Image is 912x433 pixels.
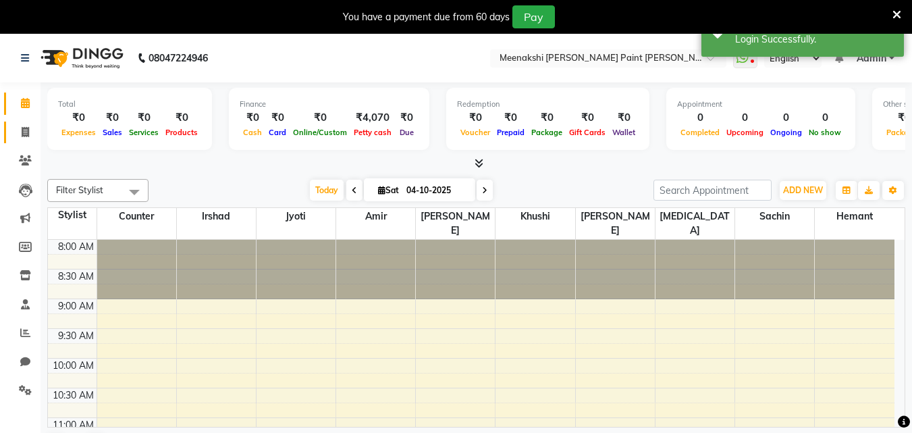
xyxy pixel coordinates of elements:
div: 0 [805,110,844,126]
div: ₹4,070 [350,110,395,126]
span: [PERSON_NAME] [576,208,655,239]
span: Today [310,180,344,201]
span: Cash [240,128,265,137]
span: [MEDICAL_DATA] [655,208,734,239]
div: 0 [677,110,723,126]
span: Due [396,128,417,137]
div: 10:30 AM [50,388,97,403]
span: Package [528,128,566,137]
div: Redemption [457,99,639,110]
span: Voucher [457,128,493,137]
div: Stylist [48,208,97,222]
span: counter [97,208,176,225]
span: Ongoing [767,128,805,137]
img: logo [34,39,127,77]
span: irshad [177,208,256,225]
div: ₹0 [528,110,566,126]
span: Gift Cards [566,128,609,137]
div: 9:00 AM [55,299,97,313]
button: ADD NEW [780,181,826,200]
span: Completed [677,128,723,137]
div: ₹0 [99,110,126,126]
span: Filter Stylist [56,184,103,195]
span: sachin [735,208,814,225]
div: ₹0 [58,110,99,126]
div: ₹0 [566,110,609,126]
div: ₹0 [457,110,493,126]
span: Sat [375,185,402,195]
input: 2025-10-04 [402,180,470,201]
div: You have a payment due from 60 days [343,10,510,24]
span: [PERSON_NAME] [416,208,495,239]
div: 8:00 AM [55,240,97,254]
span: Services [126,128,162,137]
div: 8:30 AM [55,270,97,284]
div: Total [58,99,201,110]
span: Sales [99,128,126,137]
span: khushi [495,208,574,225]
span: Expenses [58,128,99,137]
span: Upcoming [723,128,767,137]
div: ₹0 [493,110,528,126]
span: ADD NEW [783,185,823,195]
div: 0 [723,110,767,126]
div: 11:00 AM [50,418,97,432]
div: ₹0 [162,110,201,126]
span: Online/Custom [290,128,350,137]
span: Admin [857,51,886,66]
div: Appointment [677,99,844,110]
b: 08047224946 [149,39,208,77]
div: ₹0 [240,110,265,126]
button: Pay [512,5,555,28]
div: 9:30 AM [55,329,97,343]
span: Card [265,128,290,137]
span: jyoti [257,208,336,225]
div: ₹0 [126,110,162,126]
span: Wallet [609,128,639,137]
div: ₹0 [609,110,639,126]
span: hemant [815,208,894,225]
span: Petty cash [350,128,395,137]
span: No show [805,128,844,137]
div: ₹0 [395,110,419,126]
div: Login Successfully. [735,32,894,47]
span: Prepaid [493,128,528,137]
div: ₹0 [290,110,350,126]
div: Finance [240,99,419,110]
div: ₹0 [265,110,290,126]
span: amir [336,208,415,225]
span: Products [162,128,201,137]
div: 0 [767,110,805,126]
div: 10:00 AM [50,359,97,373]
input: Search Appointment [653,180,772,201]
